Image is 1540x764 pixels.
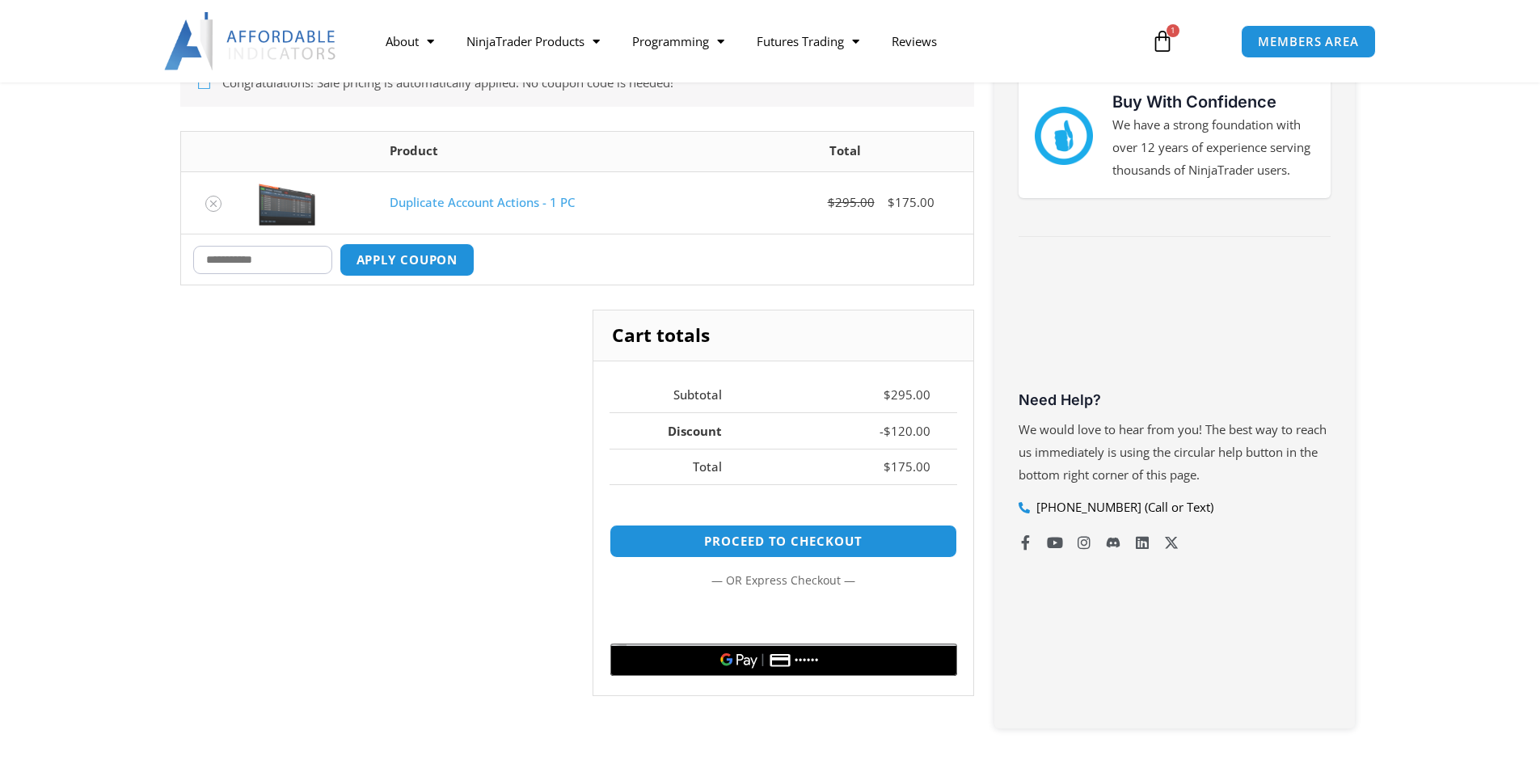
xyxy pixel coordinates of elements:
span: $ [888,194,895,210]
a: Proceed to checkout [610,525,956,558]
a: About [369,23,450,60]
span: MEMBERS AREA [1258,36,1359,48]
iframe: PayPal Message 1 [610,503,956,517]
img: mark thumbs good 43913 | Affordable Indicators – NinjaTrader [1035,107,1093,165]
a: MEMBERS AREA [1241,25,1376,58]
bdi: 120.00 [884,423,930,439]
text: •••••• [795,655,821,666]
img: Screenshot 2024-08-26 15414455555 | Affordable Indicators – NinjaTrader [259,180,315,226]
span: 1 [1167,24,1179,37]
bdi: 295.00 [828,194,875,210]
iframe: Secure express checkout frame [606,600,960,639]
a: NinjaTrader Products [450,23,616,60]
h2: Cart totals [593,310,973,361]
span: $ [828,194,835,210]
span: [PHONE_NUMBER] (Call or Text) [1032,496,1213,519]
nav: Menu [369,23,1133,60]
a: Programming [616,23,740,60]
span: $ [884,458,891,475]
p: — or — [610,570,956,591]
span: $ [884,423,891,439]
h3: Need Help? [1019,390,1331,409]
a: 1 [1127,18,1198,65]
th: Product [378,132,717,171]
th: Total [610,449,749,485]
th: Subtotal [610,378,749,413]
p: We have a strong foundation with over 12 years of experience serving thousands of NinjaTrader users. [1112,114,1314,182]
span: $ [884,386,891,403]
a: Reviews [875,23,953,60]
button: Apply coupon [340,243,475,276]
th: Total [717,132,973,171]
img: LogoAI | Affordable Indicators – NinjaTrader [164,12,338,70]
h3: Buy With Confidence [1112,90,1314,114]
iframe: Customer reviews powered by Trustpilot [1019,265,1331,386]
a: Duplicate Account Actions - 1 PC [390,194,575,210]
bdi: 175.00 [884,458,930,475]
th: Discount [610,412,749,449]
bdi: 175.00 [888,194,935,210]
span: - [880,423,884,439]
span: We would love to hear from you! The best way to reach us immediately is using the circular help b... [1019,421,1327,483]
a: Futures Trading [740,23,875,60]
button: Buy with GPay [610,644,957,676]
a: Remove Duplicate Account Actions - 1 PC from cart [205,196,222,212]
bdi: 295.00 [884,386,930,403]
